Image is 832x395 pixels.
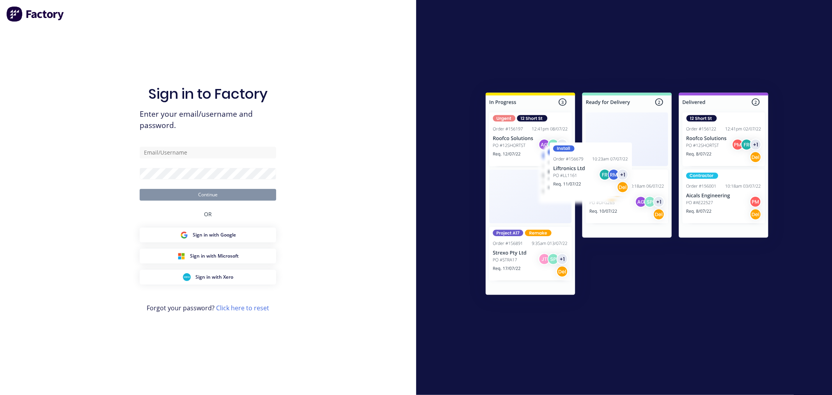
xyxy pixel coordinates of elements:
img: Sign in [468,77,786,313]
input: Email/Username [140,147,276,158]
span: Enter your email/username and password. [140,109,276,131]
div: OR [204,201,212,228]
button: Continue [140,189,276,201]
span: Forgot your password? [147,303,269,313]
span: Sign in with Google [193,231,236,238]
img: Xero Sign in [183,273,191,281]
img: Factory [6,6,65,22]
button: Microsoft Sign inSign in with Microsoft [140,249,276,263]
h1: Sign in to Factory [148,85,268,102]
img: Google Sign in [180,231,188,239]
img: Microsoft Sign in [177,252,185,260]
button: Google Sign inSign in with Google [140,228,276,242]
span: Sign in with Microsoft [190,253,239,260]
a: Click here to reset [216,304,269,312]
button: Xero Sign inSign in with Xero [140,270,276,285]
span: Sign in with Xero [195,274,233,281]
